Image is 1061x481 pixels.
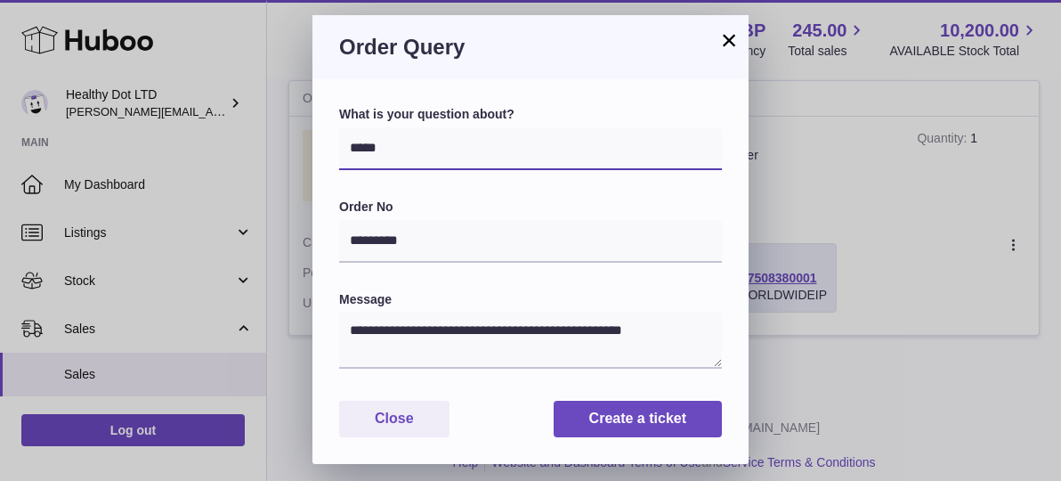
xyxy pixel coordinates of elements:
button: × [718,29,740,51]
label: Message [339,291,722,308]
button: Create a ticket [554,401,722,437]
label: What is your question about? [339,106,722,123]
h3: Order Query [339,33,722,61]
label: Order No [339,199,722,216]
button: Close [339,401,450,437]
